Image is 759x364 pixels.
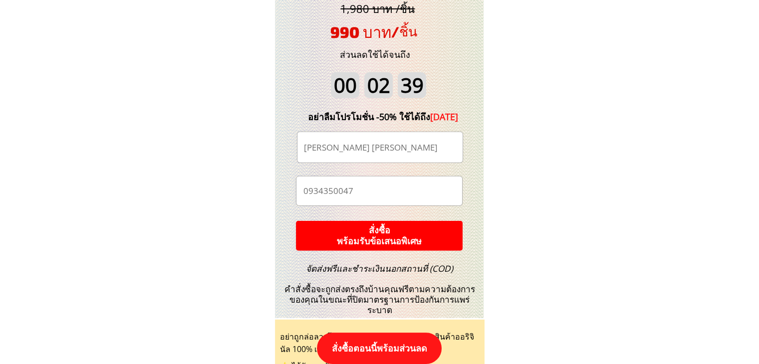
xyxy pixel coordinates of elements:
div: อย่าลืมโปรโมชั่น -50% ใช้ได้ถึง [293,110,474,124]
h3: ส่วนลดใช้ได้จนถึง [326,47,424,62]
input: ชื่อ-นามสกุล [301,132,459,163]
span: จัดส่งฟรีและชำระเงินนอกสถานที่ (COD) [306,263,453,274]
input: เบอร์โทรศัพท์ [300,177,458,205]
span: 1,980 บาท /ชิ้น [340,1,415,16]
span: /ชิ้น [391,23,417,39]
p: สั่งซื้อ พร้อมรับข้อเสนอพิเศษ [289,219,470,252]
span: [DATE] [430,111,458,123]
span: 990 บาท [330,22,391,41]
div: อย่าถูกล่อลวงโดยราคาถูก! Vistorin จำหน่ายสินค้าออริจินัล 100% เท่านั้น [280,331,480,356]
h3: คำสั่งซื้อจะถูกส่งตรงถึงบ้านคุณฟรีตามความต้องการของคุณในขณะที่ปิดมาตรฐานการป้องกันการแพร่ระบาด [278,264,481,316]
p: สั่งซื้อตอนนี้พร้อมส่วนลด [317,333,442,364]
